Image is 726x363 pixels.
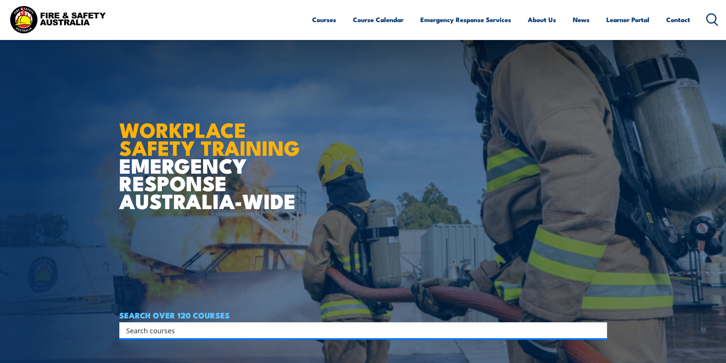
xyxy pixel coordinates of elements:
a: Contact [666,10,690,30]
strong: WORKPLACE SAFETY TRAINING [119,113,300,163]
button: Search magnifier button [594,325,604,336]
h4: SEARCH OVER 120 COURSES [119,311,607,319]
a: Emergency Response Services [420,10,511,30]
a: News [573,10,590,30]
input: Search input [126,325,590,336]
a: Learner Portal [606,10,649,30]
a: Courses [312,10,336,30]
a: Course Calendar [353,10,404,30]
h1: EMERGENCY RESPONSE AUSTRALIA-WIDE [119,101,306,209]
a: About Us [528,10,556,30]
form: Search form [128,325,592,336]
